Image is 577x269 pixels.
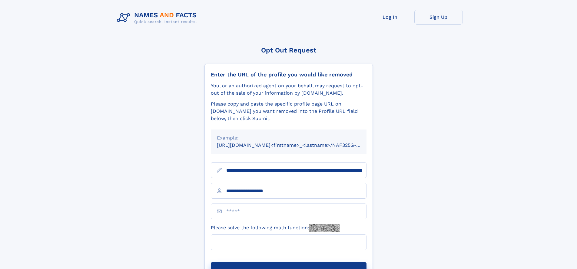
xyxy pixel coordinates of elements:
[366,10,414,25] a: Log In
[211,224,340,232] label: Please solve the following math function:
[204,46,373,54] div: Opt Out Request
[211,100,366,122] div: Please copy and paste the specific profile page URL on [DOMAIN_NAME] you want removed into the Pr...
[114,10,202,26] img: Logo Names and Facts
[211,82,366,97] div: You, or an authorized agent on your behalf, may request to opt-out of the sale of your informatio...
[211,71,366,78] div: Enter the URL of the profile you would like removed
[414,10,463,25] a: Sign Up
[217,142,378,148] small: [URL][DOMAIN_NAME]<firstname>_<lastname>/NAF325G-xxxxxxxx
[217,134,360,142] div: Example:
